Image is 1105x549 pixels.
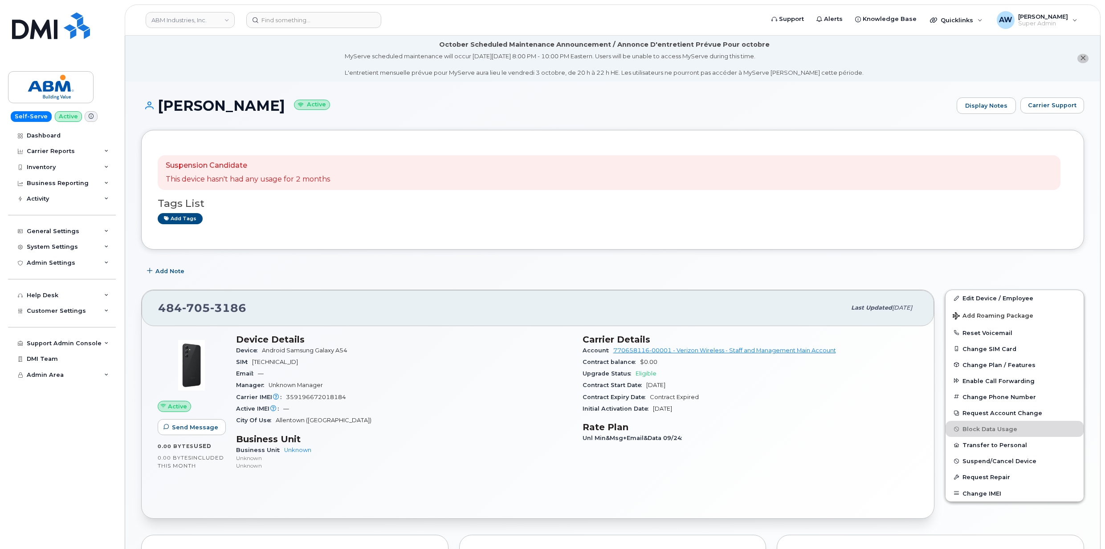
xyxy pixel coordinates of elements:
[283,405,289,412] span: —
[583,347,613,354] span: Account
[1077,54,1089,63] button: close notification
[286,394,346,400] span: 359196672018184
[258,370,264,377] span: —
[613,347,836,354] a: 770658116-00001 - Verizon Wireless - Staff and Management Main Account
[182,301,210,315] span: 705
[158,301,246,315] span: 484
[946,453,1084,469] button: Suspend/Cancel Device
[946,325,1084,341] button: Reset Voicemail
[236,394,286,400] span: Carrier IMEI
[946,290,1084,306] a: Edit Device / Employee
[158,454,224,469] span: included this month
[158,455,192,461] span: 0.00 Bytes
[957,97,1016,114] a: Display Notes
[236,434,572,444] h3: Business Unit
[269,382,323,388] span: Unknown Manager
[439,40,770,49] div: October Scheduled Maintenance Announcement / Annonce D'entretient Prévue Pour octobre
[194,443,212,449] span: used
[158,198,1068,209] h3: Tags List
[236,370,258,377] span: Email
[210,301,246,315] span: 3186
[276,417,371,424] span: Allentown ([GEOGRAPHIC_DATA])
[236,347,262,354] span: Device
[636,370,656,377] span: Eligible
[345,52,864,77] div: MyServe scheduled maintenance will occur [DATE][DATE] 8:00 PM - 10:00 PM Eastern. Users will be u...
[851,304,892,311] span: Last updated
[583,382,646,388] span: Contract Start Date
[583,394,650,400] span: Contract Expiry Date
[946,341,1084,357] button: Change SIM Card
[646,382,665,388] span: [DATE]
[946,405,1084,421] button: Request Account Change
[236,405,283,412] span: Active IMEI
[141,263,192,279] button: Add Note
[653,405,672,412] span: [DATE]
[1028,101,1076,109] span: Carrier Support
[946,437,1084,453] button: Transfer to Personal
[962,458,1036,464] span: Suspend/Cancel Device
[236,417,276,424] span: City Of Use
[650,394,699,400] span: Contract Expired
[236,447,284,453] span: Business Unit
[946,357,1084,373] button: Change Plan / Features
[294,100,330,110] small: Active
[946,306,1084,324] button: Add Roaming Package
[236,454,572,462] p: Unknown
[168,402,187,411] span: Active
[583,370,636,377] span: Upgrade Status
[946,389,1084,405] button: Change Phone Number
[583,334,918,345] h3: Carrier Details
[946,421,1084,437] button: Block Data Usage
[583,435,686,441] span: Unl Min&Msg+Email&Data 09/24
[583,422,918,432] h3: Rate Plan
[155,267,184,275] span: Add Note
[158,443,194,449] span: 0.00 Bytes
[892,304,912,311] span: [DATE]
[236,359,252,365] span: SIM
[158,419,226,435] button: Send Message
[284,447,311,453] a: Unknown
[962,377,1035,384] span: Enable Call Forwarding
[953,312,1033,321] span: Add Roaming Package
[262,347,347,354] span: Android Samsung Galaxy A54
[1020,97,1084,113] button: Carrier Support
[141,98,952,113] h1: [PERSON_NAME]
[583,405,653,412] span: Initial Activation Date
[236,382,269,388] span: Manager
[252,359,298,365] span: [TECHNICAL_ID]
[158,213,203,224] a: Add tags
[236,462,572,469] p: Unknown
[166,161,330,171] p: Suspension Candidate
[946,373,1084,389] button: Enable Call Forwarding
[946,469,1084,485] button: Request Repair
[640,359,657,365] span: $0.00
[172,423,218,432] span: Send Message
[583,359,640,365] span: Contract balance
[165,339,218,392] img: image20231002-3703462-17nx3v8.jpeg
[166,174,330,185] p: This device hasn't had any usage for 2 months
[236,334,572,345] h3: Device Details
[946,485,1084,501] button: Change IMEI
[962,361,1036,368] span: Change Plan / Features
